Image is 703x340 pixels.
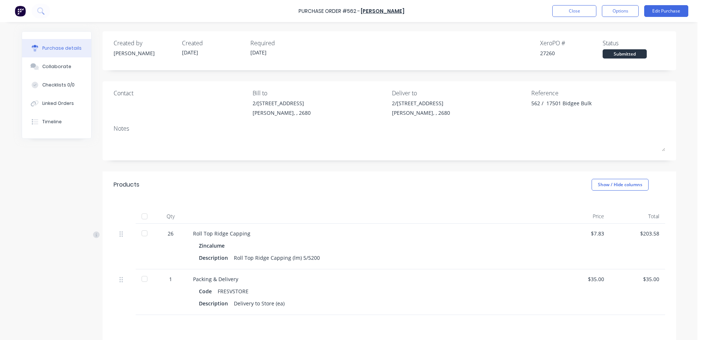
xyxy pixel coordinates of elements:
[114,89,247,98] div: Contact
[22,39,91,57] button: Purchase details
[253,109,311,117] div: [PERSON_NAME], , 2680
[610,209,665,224] div: Total
[603,39,665,47] div: Status
[561,275,604,283] div: $35.00
[182,39,245,47] div: Created
[22,94,91,113] button: Linked Orders
[15,6,26,17] img: Factory
[253,89,386,98] div: Bill to
[114,39,176,47] div: Created by
[22,57,91,76] button: Collaborate
[602,5,639,17] button: Options
[531,99,623,116] textarea: 562 / 17501 Bidgee Bulk
[361,7,404,15] a: [PERSON_NAME]
[555,209,610,224] div: Price
[193,275,549,283] div: Packing & Delivery
[234,298,285,309] div: Delivery to Store (ea)
[114,180,139,189] div: Products
[22,113,91,131] button: Timeline
[299,7,360,15] div: Purchase Order #562 -
[552,5,596,17] button: Close
[561,230,604,237] div: $7.83
[392,109,450,117] div: [PERSON_NAME], , 2680
[392,99,450,107] div: 2/[STREET_ADDRESS]
[531,89,665,98] div: Reference
[42,63,71,70] div: Collaborate
[22,76,91,94] button: Checklists 0/0
[160,230,181,237] div: 26
[392,89,526,98] div: Deliver to
[644,5,688,17] button: Edit Purchase
[114,124,665,133] div: Notes
[114,49,176,57] div: [PERSON_NAME]
[253,99,311,107] div: 2/[STREET_ADDRESS]
[42,118,62,125] div: Timeline
[193,230,549,237] div: Roll Top Ridge Capping
[42,45,82,52] div: Purchase details
[154,209,187,224] div: Qty
[616,230,659,237] div: $203.58
[218,286,249,297] div: FRESVSTORE
[603,49,647,59] div: Submitted
[42,82,75,88] div: Checklists 0/0
[199,252,234,263] div: Description
[250,39,313,47] div: Required
[540,39,603,47] div: Xero PO #
[234,252,320,263] div: Roll Top Ridge Capping (lm) 5/5200
[199,298,234,309] div: Description
[199,286,218,297] div: Code
[592,179,649,191] button: Show / Hide columns
[540,49,603,57] div: 27260
[616,275,659,283] div: $35.00
[42,100,74,107] div: Linked Orders
[199,240,228,251] div: Zincalume
[160,275,181,283] div: 1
